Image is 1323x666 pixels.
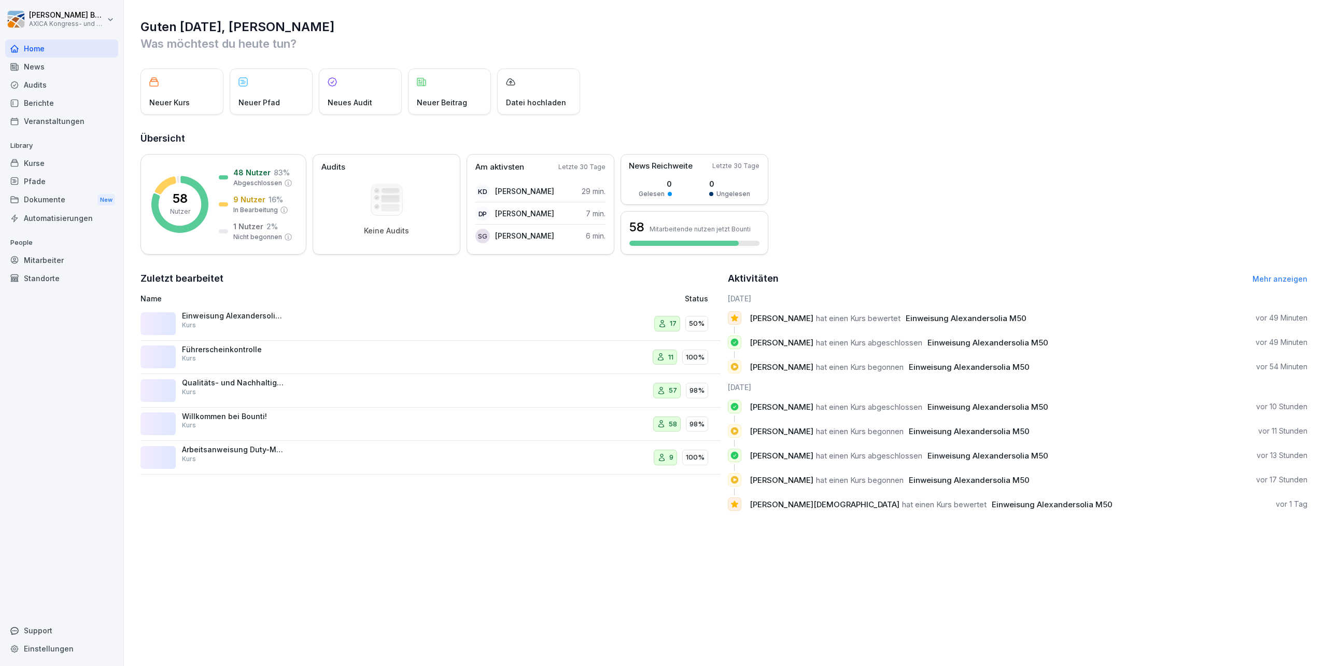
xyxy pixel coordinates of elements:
p: 1 Nutzer [233,221,263,232]
p: Qualitäts- und Nachhaltigkeitspolitik bei AXICA [182,378,286,387]
p: 17 [670,318,677,329]
p: Neuer Kurs [149,97,190,108]
p: 100% [686,352,705,363]
a: Qualitäts- und Nachhaltigkeitspolitik bei AXICAKurs5798% [140,374,721,408]
p: Kurs [182,354,196,363]
p: 16 % [269,194,283,205]
p: In Bearbeitung [233,205,278,215]
p: vor 11 Stunden [1258,426,1307,436]
span: [PERSON_NAME] [750,313,813,323]
p: [PERSON_NAME] [495,208,554,219]
span: [PERSON_NAME] [750,475,813,485]
p: Arbeitsanweisung Duty-Manager [182,445,286,454]
p: Kurs [182,454,196,464]
div: SG [475,229,490,243]
span: Einweisung Alexandersolia M50 [909,362,1030,372]
span: Einweisung Alexandersolia M50 [909,426,1030,436]
a: FührerscheinkontrolleKurs11100% [140,341,721,374]
a: Kurse [5,154,118,172]
span: Einweisung Alexandersolia M50 [927,402,1048,412]
a: Einweisung Alexandersolia M50Kurs1750% [140,307,721,341]
a: Mehr anzeigen [1252,274,1307,283]
p: 29 min. [582,186,606,197]
p: 0 [639,178,672,189]
span: Einweisung Alexandersolia M50 [927,338,1048,348]
p: vor 17 Stunden [1256,475,1307,485]
span: [PERSON_NAME] [750,426,813,436]
span: [PERSON_NAME][DEMOGRAPHIC_DATA] [750,499,899,509]
div: Dokumente [5,190,118,210]
a: Automatisierungen [5,209,118,227]
p: Ungelesen [716,189,750,199]
span: Einweisung Alexandersolia M50 [909,475,1030,485]
h6: [DATE] [728,293,1308,304]
p: Gelesen [639,189,665,199]
h1: Guten [DATE], [PERSON_NAME] [140,19,1307,35]
p: 2 % [266,221,278,232]
span: hat einen Kurs bewertet [816,313,900,323]
p: 7 min. [586,208,606,219]
a: Standorte [5,269,118,287]
p: Einweisung Alexandersolia M50 [182,311,286,321]
a: DokumenteNew [5,190,118,210]
p: vor 13 Stunden [1257,450,1307,461]
p: 11 [668,352,673,363]
span: [PERSON_NAME] [750,402,813,412]
p: People [5,234,118,251]
span: [PERSON_NAME] [750,338,813,348]
a: Veranstaltungen [5,112,118,130]
a: News [5,58,118,76]
p: 48 Nutzer [233,167,271,178]
p: Library [5,137,118,154]
span: hat einen Kurs bewertet [902,499,987,509]
p: Letzte 30 Tage [558,162,606,172]
a: Berichte [5,94,118,112]
a: Arbeitsanweisung Duty-ManagerKurs9100% [140,441,721,475]
p: 57 [669,385,677,396]
a: Pfade [5,172,118,190]
p: Kurs [182,387,196,397]
div: KD [475,184,490,199]
p: Neuer Pfad [238,97,280,108]
span: hat einen Kurs begonnen [816,475,904,485]
p: Mitarbeitende nutzen jetzt Bounti [650,225,751,233]
p: Kurs [182,321,196,330]
p: 58 [669,419,677,429]
p: Am aktivsten [475,161,524,173]
h2: Aktivitäten [728,271,779,286]
a: Audits [5,76,118,94]
p: 9 [669,452,673,463]
h3: 58 [629,218,644,236]
div: New [97,194,115,206]
span: Einweisung Alexandersolia M50 [992,499,1113,509]
p: Nicht begonnen [233,232,282,242]
div: Home [5,39,118,58]
a: Mitarbeiter [5,251,118,269]
p: 83 % [274,167,290,178]
h2: Zuletzt bearbeitet [140,271,721,286]
p: vor 10 Stunden [1256,401,1307,412]
span: hat einen Kurs begonnen [816,362,904,372]
p: Abgeschlossen [233,178,282,188]
p: vor 49 Minuten [1256,313,1307,323]
div: Support [5,621,118,640]
a: Einstellungen [5,640,118,658]
span: Einweisung Alexandersolia M50 [927,451,1048,461]
span: hat einen Kurs abgeschlossen [816,451,922,461]
a: Willkommen bei Bounti!Kurs5898% [140,408,721,441]
p: News Reichweite [629,160,693,172]
p: vor 1 Tag [1276,499,1307,509]
p: [PERSON_NAME] [495,230,554,241]
p: 50% [689,318,705,329]
span: hat einen Kurs begonnen [816,426,904,436]
h2: Übersicht [140,131,1307,146]
p: Neuer Beitrag [417,97,467,108]
p: 100% [686,452,705,463]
